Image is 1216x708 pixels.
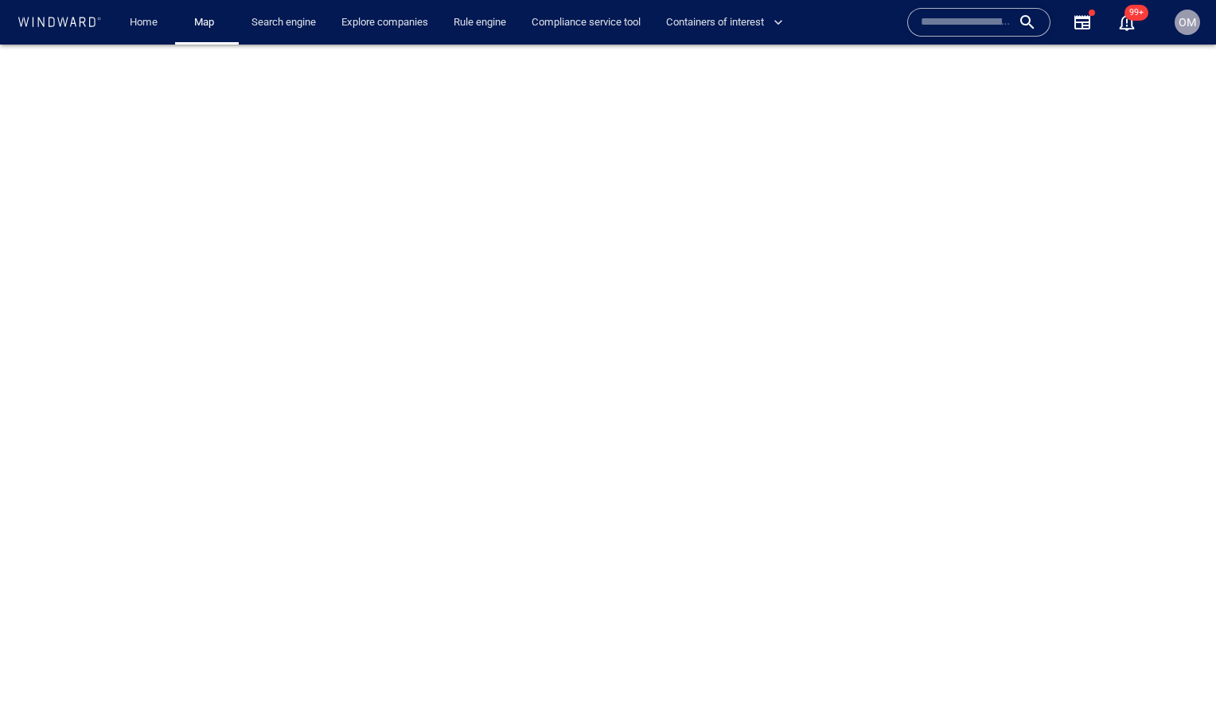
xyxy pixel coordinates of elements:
button: 99+ [1108,3,1146,41]
iframe: Chat [1148,636,1204,696]
a: Explore companies [335,9,435,37]
span: 99+ [1124,5,1148,21]
span: Containers of interest [666,14,783,32]
a: Search engine [245,9,322,37]
span: OM [1179,16,1196,29]
button: Home [118,9,169,37]
a: Home [123,9,164,37]
button: Containers of interest [660,9,797,37]
a: Map [188,9,226,37]
button: OM [1171,6,1203,38]
a: Rule engine [447,9,513,37]
div: Notification center [1117,13,1136,32]
a: Compliance service tool [525,9,647,37]
button: Map [181,9,232,37]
